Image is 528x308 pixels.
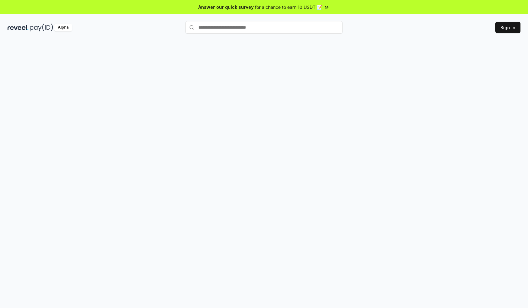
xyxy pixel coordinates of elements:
[8,24,29,31] img: reveel_dark
[54,24,72,31] div: Alpha
[495,22,520,33] button: Sign In
[198,4,254,10] span: Answer our quick survey
[30,24,53,31] img: pay_id
[255,4,322,10] span: for a chance to earn 10 USDT 📝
